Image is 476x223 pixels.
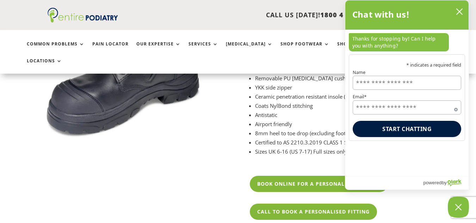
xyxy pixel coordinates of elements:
button: close chatbox [454,6,465,17]
div: chat [345,30,469,54]
li: Sizes UK 6-16 (US 7-17) Full sizes only [255,147,450,156]
button: Close Chatbox [448,197,469,218]
a: Shop Footwear [280,42,329,57]
a: Call To Book A Personalised Fitting [250,204,377,220]
li: Antistatic [255,110,450,119]
a: [MEDICAL_DATA] [226,42,273,57]
input: Email [353,100,461,114]
label: Email* [353,94,461,99]
li: Removable PU [MEDICAL_DATA] cushion insole [255,74,450,83]
a: Our Expertise [136,42,181,57]
a: Book Online For A Personalised Fitting [250,176,388,192]
li: Ceramic penetration resistant insole (this feature is due to be removed) [255,92,450,101]
p: CALL US [DATE]! [134,11,370,20]
span: Required field [454,106,458,110]
h2: Chat with us! [352,7,410,21]
span: by [442,178,447,187]
p: * indicates a required field [353,63,461,67]
a: Entire Podiatry [48,17,118,24]
li: YKK side zipper [255,83,450,92]
a: Shop Foot Care [337,42,386,57]
a: Services [188,42,218,57]
img: logo (1) [48,8,118,23]
p: Thanks for stopping by! Can I help you with anything? [349,33,449,51]
a: Common Problems [27,42,85,57]
span: 1800 4 ENTIRE [320,11,370,19]
li: Certified to AS 2210.3.2019 CLASS 1 S3, P, SRC, HRO, FO [255,138,450,147]
li: 8mm heel to toe drop (excluding footbed) [255,129,450,138]
li: Coats NylBond stitching [255,101,450,110]
span: powered [423,178,441,187]
button: Start chatting [353,121,461,137]
li: Airport friendly [255,119,450,129]
input: Name [353,76,461,90]
a: Powered by Olark [423,176,469,190]
a: Locations [27,58,62,74]
label: Name [353,70,461,75]
a: Pain Locator [92,42,129,57]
